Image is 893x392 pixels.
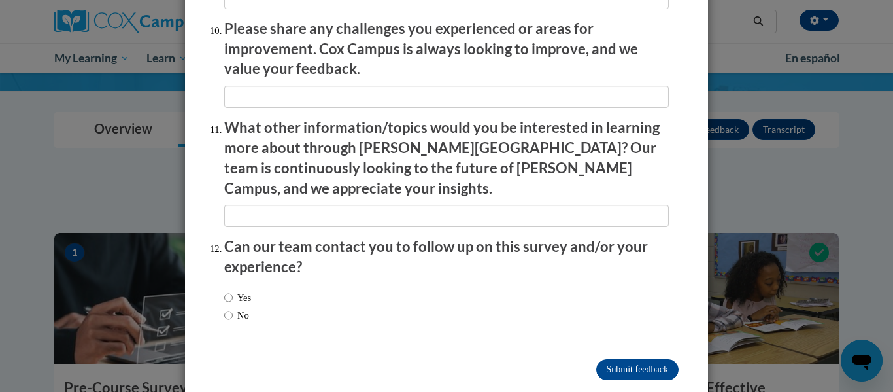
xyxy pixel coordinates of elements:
[224,118,669,198] p: What other information/topics would you be interested in learning more about through [PERSON_NAME...
[224,291,233,305] input: Yes
[224,291,251,305] label: Yes
[224,237,669,277] p: Can our team contact you to follow up on this survey and/or your experience?
[224,308,249,323] label: No
[596,359,679,380] input: Submit feedback
[224,308,233,323] input: No
[224,19,669,79] p: Please share any challenges you experienced or areas for improvement. Cox Campus is always lookin...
